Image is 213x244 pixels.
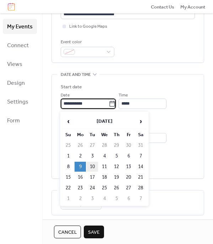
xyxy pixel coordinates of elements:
[75,140,86,150] td: 26
[3,38,37,53] a: Connect
[62,194,74,204] td: 1
[3,56,37,72] a: Views
[75,130,86,140] th: Mo
[135,194,146,204] td: 7
[123,130,134,140] th: Fr
[7,59,22,70] span: Views
[62,172,74,182] td: 15
[99,130,110,140] th: We
[111,183,122,193] td: 26
[99,151,110,161] td: 4
[151,4,174,11] span: Contact Us
[7,40,29,51] span: Connect
[111,194,122,204] td: 5
[63,114,73,128] span: ‹
[99,194,110,204] td: 4
[54,226,81,238] button: Cancel
[61,92,70,99] span: Date
[3,75,37,90] a: Design
[7,115,20,126] span: Form
[61,83,82,90] div: Start date
[135,172,146,182] td: 21
[84,226,104,238] button: Save
[8,3,15,11] img: logo
[87,140,98,150] td: 27
[151,3,174,10] a: Contact Us
[62,183,74,193] td: 22
[135,130,146,140] th: Sa
[61,39,113,46] div: Event color
[123,140,134,150] td: 30
[69,23,107,30] span: Link to Google Maps
[99,183,110,193] td: 25
[75,114,134,129] th: [DATE]
[3,113,37,128] a: Form
[87,172,98,182] td: 17
[87,151,98,161] td: 3
[111,130,122,140] th: Th
[7,21,33,32] span: My Events
[99,162,110,172] td: 11
[87,162,98,172] td: 10
[61,71,91,78] span: Date and time
[75,162,86,172] td: 9
[123,172,134,182] td: 20
[123,151,134,161] td: 6
[135,151,146,161] td: 7
[180,3,205,10] a: My Account
[62,140,74,150] td: 25
[62,151,74,161] td: 1
[99,140,110,150] td: 28
[111,151,122,161] td: 5
[62,130,74,140] th: Su
[111,140,122,150] td: 29
[62,162,74,172] td: 8
[75,183,86,193] td: 23
[119,92,128,99] span: Time
[111,172,122,182] td: 19
[111,162,122,172] td: 12
[87,194,98,204] td: 3
[75,151,86,161] td: 2
[180,4,205,11] span: My Account
[3,94,37,109] a: Settings
[75,172,86,182] td: 16
[135,114,146,128] span: ›
[123,162,134,172] td: 13
[3,19,37,34] a: My Events
[87,183,98,193] td: 24
[75,194,86,204] td: 2
[135,140,146,150] td: 31
[88,229,100,236] span: Save
[99,172,110,182] td: 18
[7,96,28,107] span: Settings
[58,229,77,236] span: Cancel
[123,183,134,193] td: 27
[123,194,134,204] td: 6
[135,183,146,193] td: 28
[135,162,146,172] td: 14
[7,78,25,89] span: Design
[87,130,98,140] th: Tu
